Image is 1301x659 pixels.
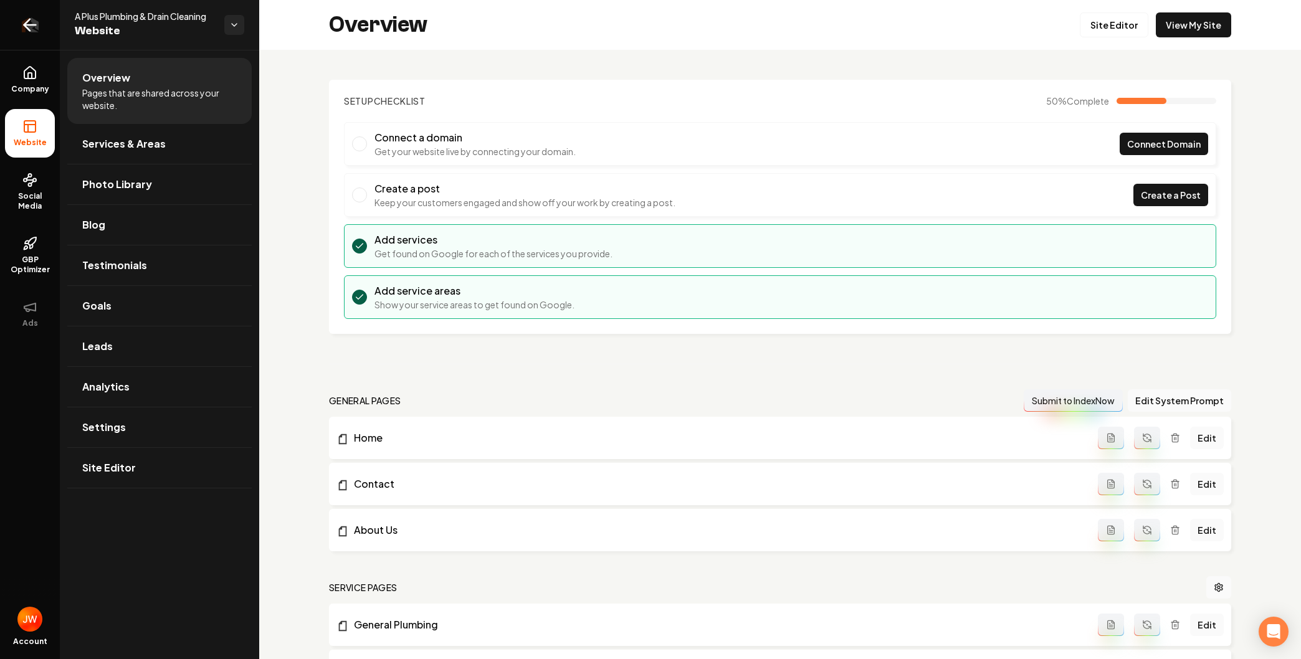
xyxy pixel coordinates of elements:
[17,607,42,632] button: Open user button
[374,130,576,145] h3: Connect a domain
[329,12,427,37] h2: Overview
[1156,12,1231,37] a: View My Site
[344,95,426,107] h2: Checklist
[5,226,55,285] a: GBP Optimizer
[67,124,252,164] a: Services & Areas
[374,196,675,209] p: Keep your customers engaged and show off your work by creating a post.
[374,181,675,196] h3: Create a post
[336,476,1098,491] a: Contact
[1080,12,1148,37] a: Site Editor
[374,298,574,311] p: Show your service areas to get found on Google.
[82,177,152,192] span: Photo Library
[67,448,252,488] a: Site Editor
[374,145,576,158] p: Get your website live by connecting your domain.
[1098,614,1124,636] button: Add admin page prompt
[67,245,252,285] a: Testimonials
[67,407,252,447] a: Settings
[82,460,136,475] span: Site Editor
[1133,184,1208,206] a: Create a Post
[1190,519,1224,541] a: Edit
[82,136,166,151] span: Services & Areas
[336,523,1098,538] a: About Us
[329,394,401,407] h2: general pages
[5,55,55,104] a: Company
[67,286,252,326] a: Goals
[82,379,130,394] span: Analytics
[1098,427,1124,449] button: Add admin page prompt
[1120,133,1208,155] a: Connect Domain
[1190,614,1224,636] a: Edit
[75,22,214,40] span: Website
[82,420,126,435] span: Settings
[5,255,55,275] span: GBP Optimizer
[1024,389,1123,412] button: Submit to IndexNow
[67,326,252,366] a: Leads
[17,607,42,632] img: John Williams
[9,138,52,148] span: Website
[67,205,252,245] a: Blog
[1128,389,1231,412] button: Edit System Prompt
[82,258,147,273] span: Testimonials
[5,290,55,338] button: Ads
[374,283,574,298] h3: Add service areas
[344,95,374,107] span: Setup
[374,247,612,260] p: Get found on Google for each of the services you provide.
[1190,473,1224,495] a: Edit
[13,637,47,647] span: Account
[1067,95,1109,107] span: Complete
[374,232,612,247] h3: Add services
[82,70,130,85] span: Overview
[5,163,55,221] a: Social Media
[5,191,55,211] span: Social Media
[17,318,43,328] span: Ads
[1259,617,1289,647] div: Open Intercom Messenger
[1190,427,1224,449] a: Edit
[67,164,252,204] a: Photo Library
[82,217,105,232] span: Blog
[75,10,214,22] span: A Plus Plumbing & Drain Cleaning
[82,339,113,354] span: Leads
[6,84,54,94] span: Company
[1046,95,1109,107] span: 50 %
[329,581,398,594] h2: Service Pages
[336,430,1098,445] a: Home
[336,617,1098,632] a: General Plumbing
[1098,519,1124,541] button: Add admin page prompt
[1127,138,1201,151] span: Connect Domain
[1098,473,1124,495] button: Add admin page prompt
[1141,189,1201,202] span: Create a Post
[82,87,237,111] span: Pages that are shared across your website.
[82,298,112,313] span: Goals
[67,367,252,407] a: Analytics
